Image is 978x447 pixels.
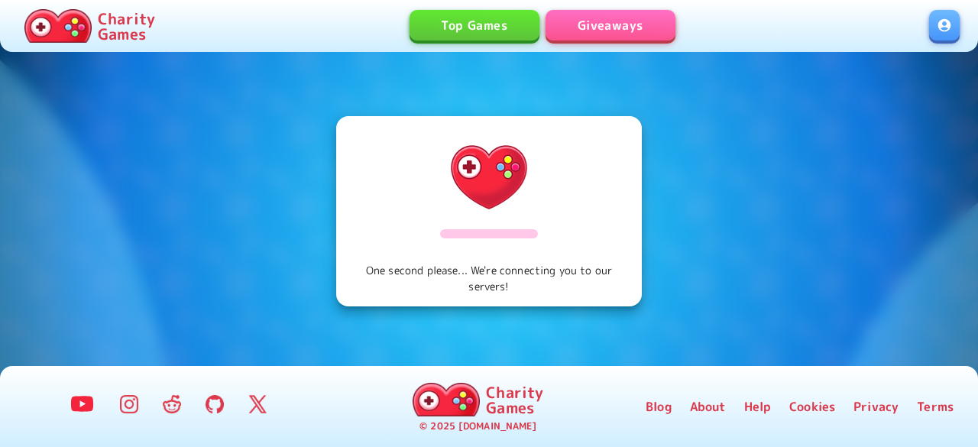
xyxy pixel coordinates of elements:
p: Charity Games [486,384,543,415]
a: Terms [917,397,954,416]
a: Charity Games [406,380,549,419]
a: Top Games [410,10,539,40]
p: Charity Games [98,11,155,41]
a: Help [744,397,772,416]
img: Twitter Logo [248,395,267,413]
img: Instagram Logo [120,395,138,413]
a: About [690,397,726,416]
img: GitHub Logo [206,395,224,413]
img: Charity.Games [24,9,92,43]
a: Charity Games [18,6,161,46]
a: Cookies [789,397,835,416]
a: Blog [646,397,672,416]
a: Privacy [853,397,899,416]
p: © 2025 [DOMAIN_NAME] [419,419,536,434]
img: Charity.Games [413,383,480,416]
a: Giveaways [546,10,675,40]
img: Reddit Logo [163,395,181,413]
